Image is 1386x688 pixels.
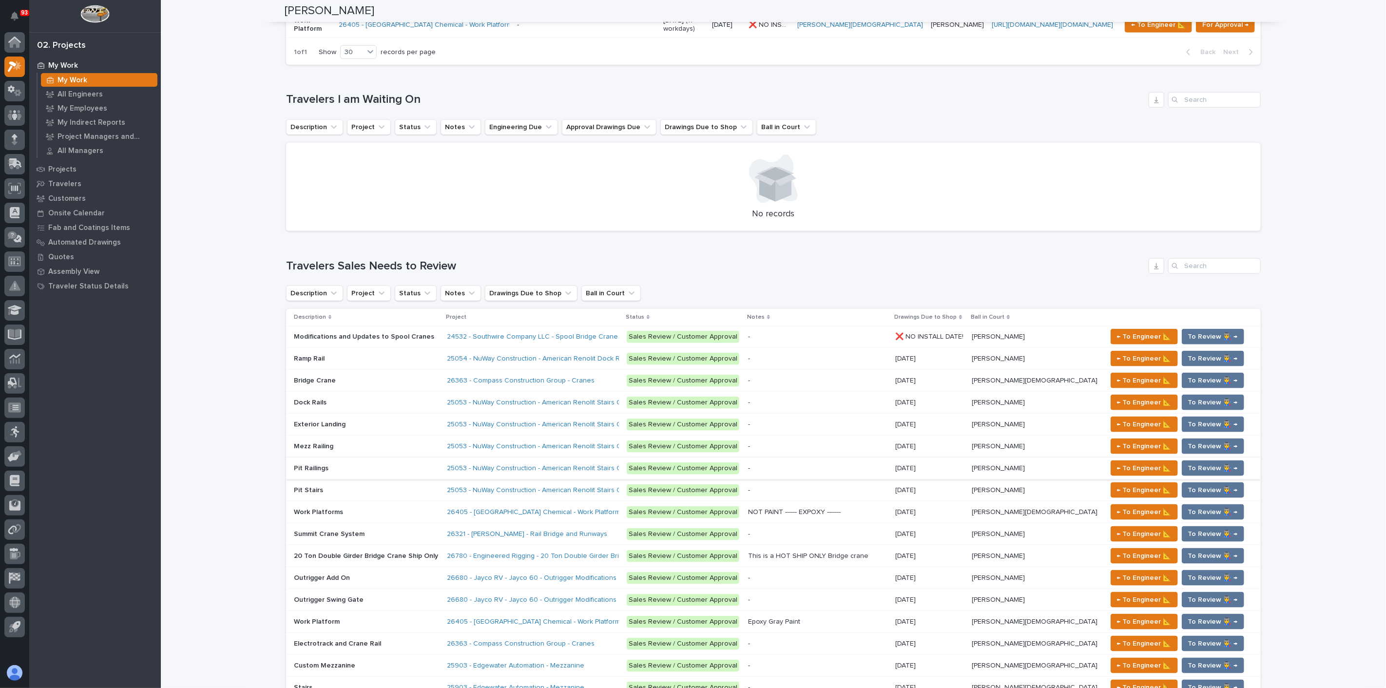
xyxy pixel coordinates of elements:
p: Show [319,48,336,57]
span: To Review 👨‍🏭 → [1188,638,1238,650]
div: - [748,464,750,473]
button: ← To Engineer 📐 [1111,636,1178,651]
tr: Work PlatformWork Platform 26405 - [GEOGRAPHIC_DATA] Chemical - Work Platform Sales Review / Cust... [286,611,1261,633]
button: ← To Engineer 📐 [1111,592,1178,608]
span: To Review 👨‍🏭 → [1188,616,1238,628]
button: ← To Engineer 📐 [1111,439,1178,454]
span: To Review 👨‍🏭 → [1188,660,1238,671]
button: To Review 👨‍🏭 → [1182,526,1244,542]
button: To Review 👨‍🏭 → [1182,592,1244,608]
p: [PERSON_NAME][DEMOGRAPHIC_DATA] [972,616,1099,626]
div: - [748,640,750,648]
div: - [748,420,750,429]
a: 25903 - Edgewater Automation - Mezzanine [447,662,584,670]
button: users-avatar [4,663,25,683]
tr: Bridge CraneBridge Crane 26363 - Compass Construction Group - Cranes Sales Review / Customer Appr... [286,370,1261,392]
button: To Review 👨‍🏭 → [1182,614,1244,630]
span: To Review 👨‍🏭 → [1188,397,1238,408]
p: [PERSON_NAME] [972,440,1027,451]
p: [PERSON_NAME] [972,353,1027,363]
div: - [748,530,750,538]
button: Approval Drawings Due [562,119,656,135]
a: 26405 - [GEOGRAPHIC_DATA] Chemical - Work Platform [339,21,512,29]
p: [DATE] [895,375,918,385]
a: [PERSON_NAME][DEMOGRAPHIC_DATA] [797,21,923,29]
p: My Work [48,61,78,70]
div: Sales Review / Customer Approval [627,550,739,562]
span: ← To Engineer 📐 [1117,331,1172,343]
span: To Review 👨‍🏭 → [1188,594,1238,606]
div: - [748,399,750,407]
div: Sales Review / Customer Approval [627,506,739,518]
a: Customers [29,191,161,206]
p: Drawings Due to Shop [894,312,957,323]
span: To Review 👨‍🏭 → [1188,484,1238,496]
p: [DATE] [895,660,918,670]
span: To Review 👨‍🏭 → [1188,353,1238,364]
p: Automated Drawings [48,238,121,247]
div: Epoxy Gray Paint [748,618,800,626]
p: Outrigger Swing Gate [294,594,366,604]
a: 26405 - [GEOGRAPHIC_DATA] Chemical - Work Platform [447,618,620,626]
span: ← To Engineer 📐 [1117,375,1172,386]
a: My Employees [38,101,161,115]
div: - [748,377,750,385]
span: ← To Engineer 📐 [1117,528,1172,540]
p: records per page [381,48,436,57]
p: [PERSON_NAME] [972,462,1027,473]
tr: Outrigger Add OnOutrigger Add On 26680 - Jayco RV - Jayco 60 - Outrigger Modifications Sales Revi... [286,567,1261,589]
p: Custom Mezzanine [294,660,357,670]
span: ← To Engineer 📐 [1117,462,1172,474]
p: [PERSON_NAME] [972,572,1027,582]
p: Ramp Rail [294,353,327,363]
p: [DATE] [895,419,918,429]
button: Drawings Due to Shop [485,286,577,301]
a: 25053 - NuWay Construction - American Renolit Stairs Guardrail and Roof Ladder [447,399,699,407]
p: [DATE] [895,594,918,604]
span: To Review 👨‍🏭 → [1188,375,1238,386]
span: ← To Engineer 📐 [1117,397,1172,408]
tr: Pit StairsPit Stairs 25053 - NuWay Construction - American Renolit Stairs Guardrail and Roof Ladd... [286,479,1261,501]
button: Engineering Due [485,119,558,135]
p: [DATE] [895,397,918,407]
span: ← To Engineer 📐 [1117,550,1172,562]
a: 26321 - [PERSON_NAME] - Rail Bridge and Runways [447,530,607,538]
button: To Review 👨‍🏭 → [1182,395,1244,410]
span: ← To Engineer 📐 [1117,506,1172,518]
p: [DATE] [895,484,918,495]
span: To Review 👨‍🏭 → [1188,506,1238,518]
h1: Travelers I am Waiting On [286,93,1145,107]
button: Ball in Court [581,286,641,301]
button: ← To Engineer 📐 [1111,460,1178,476]
p: Project [446,312,466,323]
span: To Review 👨‍🏭 → [1188,419,1238,430]
p: Pit Railings [294,462,330,473]
button: Project [347,119,391,135]
span: ← To Engineer 📐 [1117,660,1172,671]
div: Sales Review / Customer Approval [627,353,739,365]
span: ← To Engineer 📐 [1117,616,1172,628]
span: Back [1194,48,1215,57]
div: Sales Review / Customer Approval [627,660,739,672]
button: ← To Engineer 📐 [1111,417,1178,432]
input: Search [1168,258,1261,274]
div: 30 [341,47,364,57]
a: 26680 - Jayco RV - Jayco 60 - Outrigger Modifications [447,574,616,582]
button: To Review 👨‍🏭 → [1182,636,1244,651]
p: [DATE] [712,21,741,29]
p: [PERSON_NAME] [931,21,984,29]
span: ← To Engineer 📐 [1117,353,1172,364]
p: Status [626,312,644,323]
a: 24532 - Southwire Company LLC - Spool Bridge Crane all 3 Bays (100' Long) [447,333,686,341]
div: This is a HOT SHIP ONLY Bridge crane [748,552,868,560]
p: [DATE] [895,506,918,516]
tr: Summit Crane SystemSummit Crane System 26321 - [PERSON_NAME] - Rail Bridge and Runways Sales Revi... [286,523,1261,545]
p: My Indirect Reports [58,118,125,127]
p: [PERSON_NAME][DEMOGRAPHIC_DATA] [972,638,1099,648]
img: Workspace Logo [80,5,109,23]
a: Assembly View [29,264,161,279]
tr: Electrotrack and Crane RailElectrotrack and Crane Rail 26363 - Compass Construction Group - Crane... [286,633,1261,655]
a: 26680 - Jayco RV - Jayco 60 - Outrigger Modifications [447,596,616,604]
span: ← To Engineer 📐 [1117,440,1172,452]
